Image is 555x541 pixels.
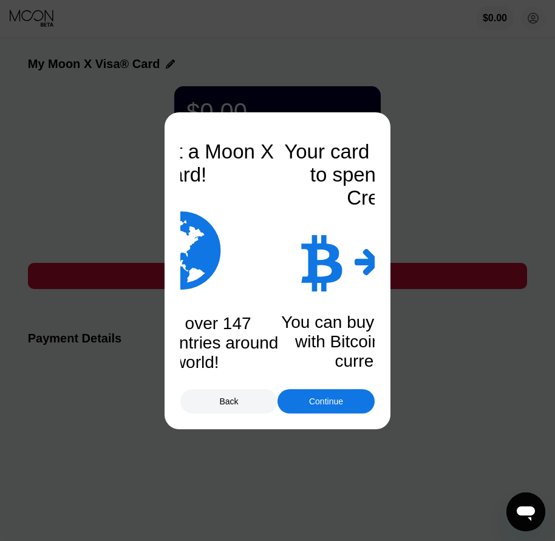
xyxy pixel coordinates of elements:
div:  [143,205,221,296]
div: Spend in over 147 different countries around the world! [85,314,279,372]
div: You can buy Moon Credit with Bitcoin and other currencies. [279,313,474,371]
div: You've got a Moon X Card! [85,140,279,186]
div:  [85,205,279,296]
div: Back [219,396,238,406]
div:  [355,246,381,276]
div:  [299,231,342,291]
iframe: Button to launch messaging window [506,492,545,531]
div: Continue [277,389,375,413]
div: Your card allows you to spend Moon Credit. [279,140,474,209]
div: Continue [309,396,343,406]
div: Back [180,389,277,413]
